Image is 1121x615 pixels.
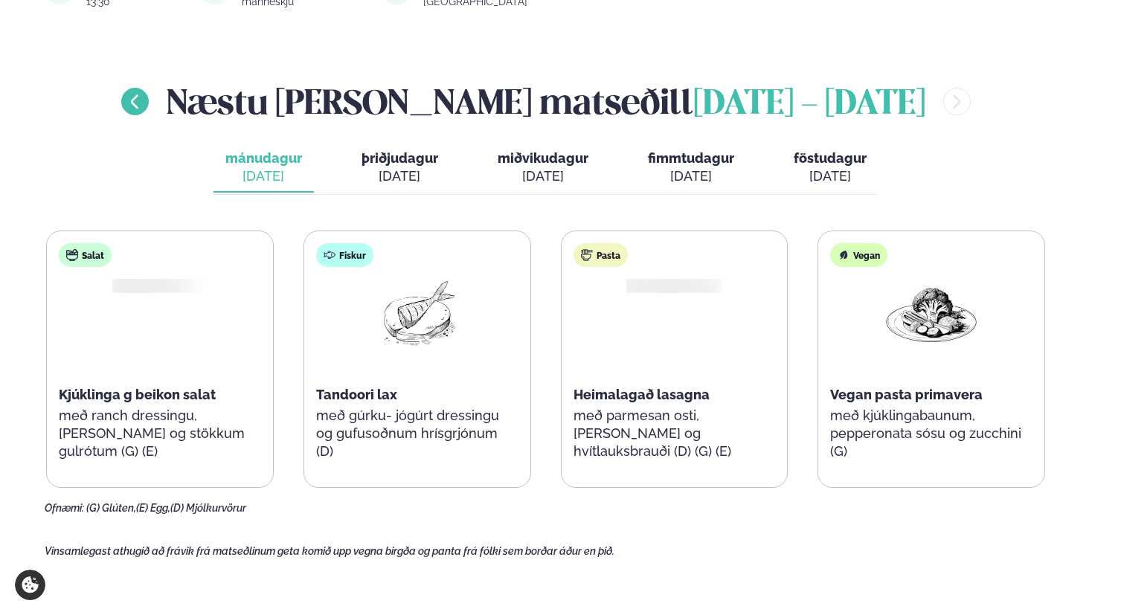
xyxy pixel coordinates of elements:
[581,249,593,261] img: pasta.svg
[316,407,518,460] p: með gúrku- jógúrt dressingu og gufusoðnum hrísgrjónum (D)
[225,167,302,185] div: [DATE]
[316,387,397,402] span: Tandoori lax
[350,144,450,193] button: þriðjudagur [DATE]
[324,249,335,261] img: fish.svg
[59,243,112,267] div: Salat
[225,150,302,166] span: mánudagur
[618,277,717,294] img: Lasagna.png
[782,144,879,193] button: föstudagur [DATE]
[316,243,373,267] div: Fiskur
[121,88,149,115] button: menu-btn-left
[574,243,628,267] div: Pasta
[106,277,186,294] img: Salad.png
[838,249,849,261] img: Vegan.svg
[830,387,983,402] span: Vegan pasta primavera
[45,502,84,514] span: Ofnæmi:
[167,77,925,126] h2: Næstu [PERSON_NAME] matseðill
[943,88,971,115] button: menu-btn-right
[636,144,746,193] button: fimmtudagur [DATE]
[830,407,1032,460] p: með kjúklingabaunum, pepperonata sósu og zucchini (G)
[170,502,246,514] span: (D) Mjólkurvörur
[884,279,979,348] img: Vegan.png
[486,144,600,193] button: miðvikudagur [DATE]
[362,150,438,166] span: þriðjudagur
[45,545,614,557] span: Vinsamlegast athugið að frávik frá matseðlinum geta komið upp vegna birgða og panta frá fólki sem...
[66,249,78,261] img: salad.svg
[498,150,588,166] span: miðvikudagur
[693,88,925,121] span: [DATE] - [DATE]
[574,407,776,460] p: með parmesan osti, [PERSON_NAME] og hvítlauksbrauði (D) (G) (E)
[498,167,588,185] div: [DATE]
[370,279,465,348] img: Fish.png
[213,144,314,193] button: mánudagur [DATE]
[830,243,887,267] div: Vegan
[59,407,261,460] p: með ranch dressingu, [PERSON_NAME] og stökkum gulrótum (G) (E)
[362,167,438,185] div: [DATE]
[59,387,216,402] span: Kjúklinga g beikon salat
[15,570,45,600] a: Cookie settings
[794,167,867,185] div: [DATE]
[86,502,136,514] span: (G) Glúten,
[574,387,710,402] span: Heimalagað lasagna
[136,502,170,514] span: (E) Egg,
[648,167,734,185] div: [DATE]
[648,150,734,166] span: fimmtudagur
[794,150,867,166] span: föstudagur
